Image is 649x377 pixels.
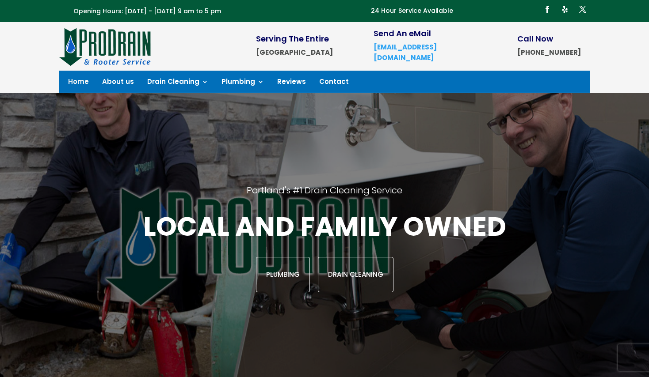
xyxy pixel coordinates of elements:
[576,2,590,16] a: Follow on X
[558,2,572,16] a: Follow on Yelp
[374,42,437,62] a: [EMAIL_ADDRESS][DOMAIN_NAME]
[318,257,393,292] a: Drain Cleaning
[102,79,134,88] a: About us
[147,79,208,88] a: Drain Cleaning
[68,79,89,88] a: Home
[256,48,333,57] strong: [GEOGRAPHIC_DATA]
[73,7,221,15] span: Opening Hours: [DATE] - [DATE] 9 am to 5 pm
[517,33,553,44] span: Call Now
[84,209,564,292] div: Local and family owned
[277,79,306,88] a: Reviews
[374,28,431,39] span: Send An eMail
[256,257,310,292] a: Plumbing
[517,48,581,57] strong: [PHONE_NUMBER]
[540,2,554,16] a: Follow on Facebook
[371,6,453,16] p: 24 Hour Service Available
[319,79,349,88] a: Contact
[84,185,564,209] h2: Portland's #1 Drain Cleaning Service
[59,26,152,66] img: site-logo-100h
[256,33,329,44] span: Serving The Entire
[221,79,264,88] a: Plumbing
